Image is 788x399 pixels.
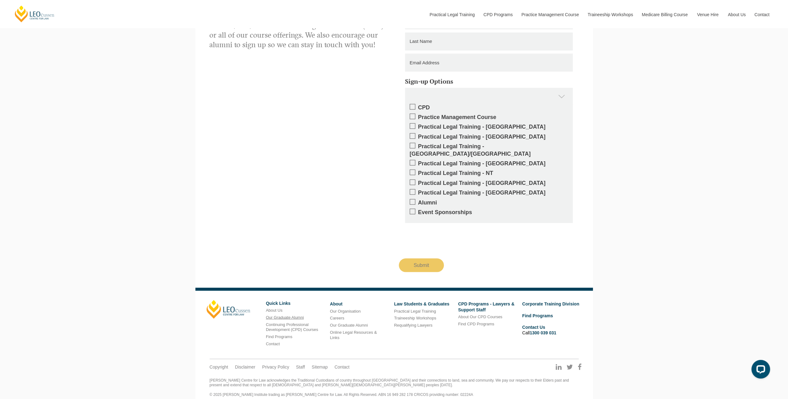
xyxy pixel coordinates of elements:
iframe: reCAPTCHA [399,228,493,252]
a: Find Programs [522,313,553,318]
a: Traineeship Workshops [583,1,637,28]
a: Contact [750,1,774,28]
input: Last Name [405,32,573,50]
a: Disclaimer [235,364,255,369]
a: [PERSON_NAME] [207,300,250,319]
label: Practice Management Course [410,113,568,121]
a: Find CPD Programs [458,321,494,326]
label: Alumni [410,199,568,206]
a: Copyright [210,364,228,369]
li: Call [522,323,581,336]
label: Practical Legal Training - [GEOGRAPHIC_DATA] [410,123,568,130]
label: Practical Legal Training - NT [410,169,568,177]
a: CPD Programs [479,1,517,28]
a: Traineeship Workshops [394,315,436,320]
div: [PERSON_NAME] Centre for Law acknowledges the Traditional Custodians of country throughout [GEOGR... [210,378,579,397]
a: Practice Management Course [517,1,583,28]
a: Privacy Policy [262,364,289,369]
a: About Us [266,308,282,312]
a: Practical Legal Training [394,309,436,313]
a: Continuing Professional Development (CPD) Courses [266,322,318,332]
a: Contact [266,341,280,346]
a: Our Graduate Alumni [330,323,368,327]
a: [PERSON_NAME] Centre for Law [14,5,55,23]
h5: Sign-up Options [405,78,573,85]
a: Contact Us [522,324,545,329]
label: Practical Legal Training - [GEOGRAPHIC_DATA] [410,160,568,167]
a: Requalifying Lawyers [394,323,432,327]
a: 1300 039 031 [530,330,556,335]
a: Medicare Billing Course [637,1,692,28]
a: CPD Programs - Lawyers & Support Staff [458,301,514,312]
label: Practical Legal Training - [GEOGRAPHIC_DATA] [410,189,568,196]
a: About Us [723,1,750,28]
iframe: LiveChat chat widget [746,357,772,383]
a: About Our CPD Courses [458,314,502,319]
label: CPD [410,104,568,111]
a: Our Organisation [330,309,361,313]
input: Submit [399,258,444,272]
a: About [330,301,342,306]
a: Online Legal Resources & Links [330,330,377,340]
a: Contact [335,364,349,369]
a: Our Graduate Alumni [266,315,304,319]
a: Sitemap [312,364,327,369]
a: Corporate Training Division [522,301,579,306]
a: Find Programs [266,334,292,339]
label: Event Sponsorships [410,209,568,216]
label: Practical Legal Training - [GEOGRAPHIC_DATA] [410,179,568,186]
h6: Quick Links [266,301,325,305]
a: Staff [296,364,305,369]
input: Email Address [405,53,573,71]
p: Get updates on your specific areas of interest whether it be CPD, PLT, our Practice Management Co... [209,11,389,50]
label: Practical Legal Training - [GEOGRAPHIC_DATA]/[GEOGRAPHIC_DATA] [410,143,568,157]
label: Practical Legal Training - [GEOGRAPHIC_DATA] [410,133,568,140]
a: Venue Hire [692,1,723,28]
a: Careers [330,315,344,320]
a: Law Students & Graduates [394,301,449,306]
a: Practical Legal Training [425,1,479,28]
